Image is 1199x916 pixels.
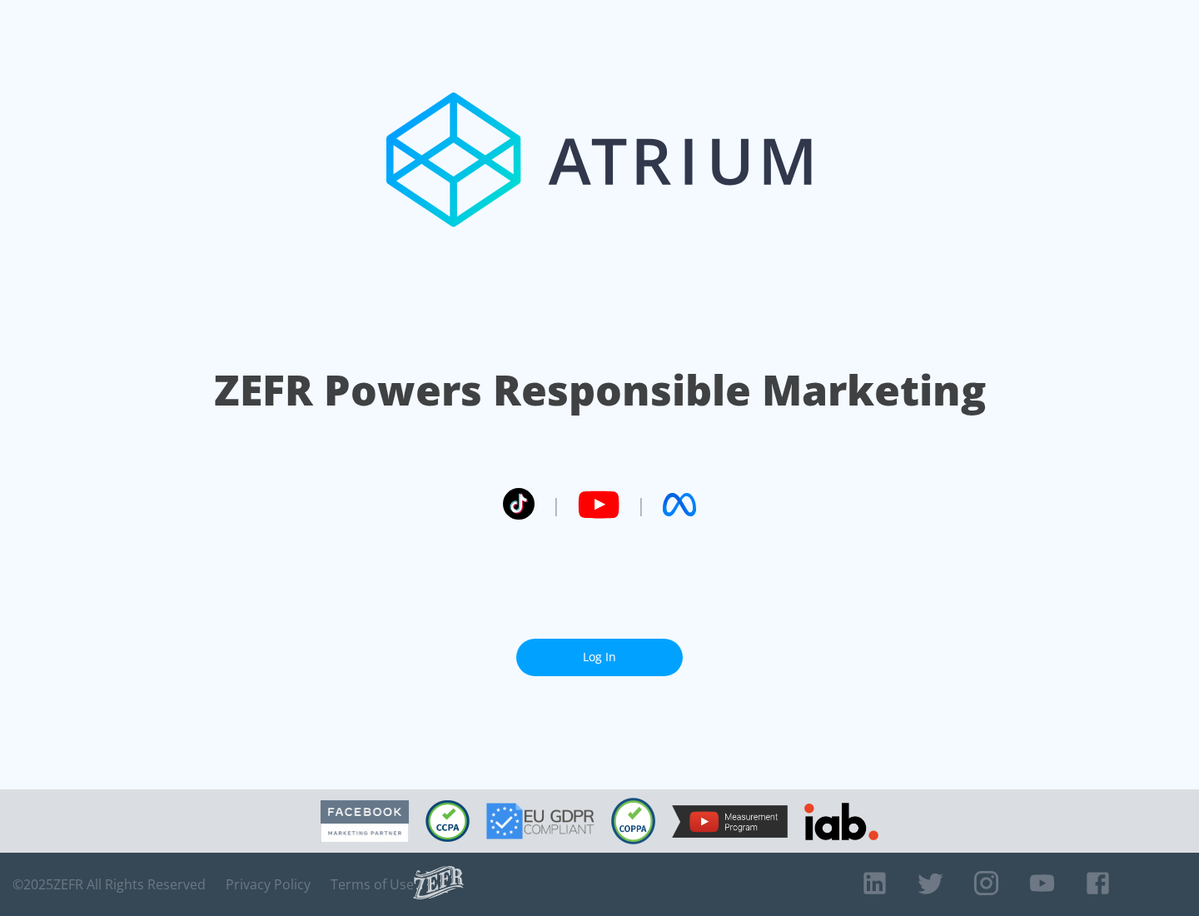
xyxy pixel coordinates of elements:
img: CCPA Compliant [425,800,470,842]
h1: ZEFR Powers Responsible Marketing [214,361,986,419]
a: Privacy Policy [226,876,311,893]
img: Facebook Marketing Partner [321,800,409,843]
a: Log In [516,639,683,676]
a: Terms of Use [331,876,414,893]
span: | [551,492,561,517]
img: GDPR Compliant [486,803,595,839]
img: COPPA Compliant [611,798,655,844]
img: YouTube Measurement Program [672,805,788,838]
span: | [636,492,646,517]
span: © 2025 ZEFR All Rights Reserved [12,876,206,893]
img: IAB [804,803,878,840]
